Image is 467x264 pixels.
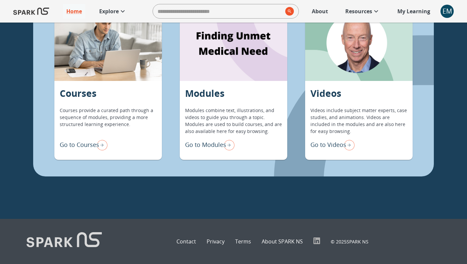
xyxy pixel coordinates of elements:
[262,237,303,245] a: About SPARK NS
[185,86,225,100] p: Modules
[312,7,328,15] p: About
[310,107,407,135] p: Videos include subject matter experts, case studies, and animations. Videos are included in the m...
[310,86,341,100] p: Videos
[283,4,294,18] button: search
[66,7,82,15] p: Home
[341,138,355,152] img: right arrow
[180,5,287,81] div: Modules
[235,237,251,245] a: Terms
[313,237,320,244] img: LinkedIn
[185,107,282,135] p: Modules combine text, illustrations, and videos to guide you through a topic. Modules are used to...
[440,5,454,18] button: account of current user
[185,138,234,152] div: Go to Modules
[310,138,355,152] div: Go to Videos
[310,140,346,149] p: Go to Videos
[60,138,107,152] div: Go to Courses
[394,4,434,19] a: My Learning
[176,237,196,245] a: Contact
[440,5,454,18] div: EM
[60,86,97,100] p: Courses
[99,7,119,15] p: Explore
[54,5,162,81] div: Courses
[221,138,234,152] img: right arrow
[185,140,226,149] p: Go to Modules
[13,3,49,19] img: Logo of SPARK at Stanford
[345,7,372,15] p: Resources
[397,7,430,15] p: My Learning
[96,4,130,19] a: Explore
[63,4,85,19] a: Home
[207,237,225,245] a: Privacy
[308,4,331,19] a: About
[331,238,368,245] p: © 2025 SPARK NS
[60,107,157,135] p: Courses provide a curated path through a sequence of modules, providing a more structured learnin...
[27,232,102,251] img: Logo of SPARK at Stanford
[305,5,413,81] div: Videos
[342,4,383,19] a: Resources
[60,140,99,149] p: Go to Courses
[94,138,107,152] img: right arrow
